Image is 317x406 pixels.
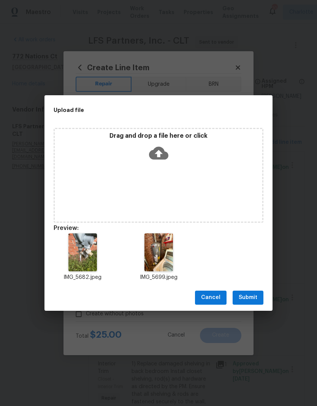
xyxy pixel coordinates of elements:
p: IMG_5682.jpeg [54,274,111,282]
span: Submit [239,293,257,302]
p: Drag and drop a file here or click [55,132,262,140]
button: Submit [233,291,263,305]
p: IMG_5699.jpeg [130,274,187,282]
img: 2Q== [68,233,97,271]
span: Cancel [201,293,220,302]
button: Cancel [195,291,227,305]
img: Z [144,233,173,271]
h2: Upload file [54,106,229,114]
